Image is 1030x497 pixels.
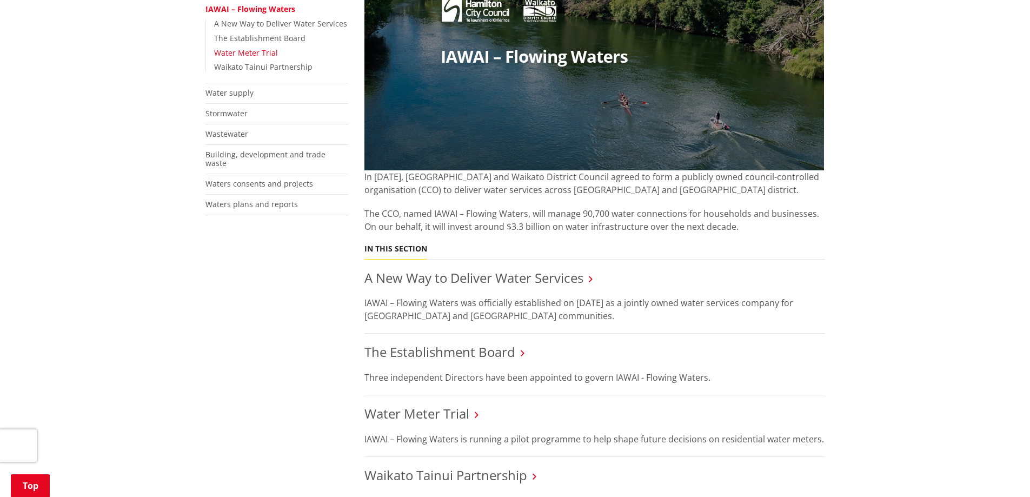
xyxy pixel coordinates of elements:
a: Waters consents and projects [205,178,313,189]
a: Top [11,474,50,497]
a: A New Way to Deliver Water Services [364,269,583,287]
iframe: Messenger Launcher [980,452,1019,491]
a: Water Meter Trial [364,405,469,422]
p: IAWAI – Flowing Waters is running a pilot programme to help shape future decisions on residential... [364,433,825,446]
p: IAWAI – Flowing Waters was officially established on [DATE] as a jointly owned water services com... [364,296,825,322]
a: The Establishment Board [214,33,305,43]
a: Water Meter Trial [214,48,278,58]
a: Waikato Tainui Partnership [364,466,527,484]
a: Wastewater [205,129,248,139]
a: Waters plans and reports [205,199,298,209]
p: In [DATE], [GEOGRAPHIC_DATA] and Waikato District Council agreed to form a publicly owned council... [364,170,825,196]
p: The CCO, named IAWAI – Flowing Waters, will manage 90,700 water connections for households and bu... [364,207,825,233]
h5: In this section [364,244,427,254]
a: IAWAI – Flowing Waters [205,4,295,14]
a: A New Way to Deliver Water Services [214,18,347,29]
a: The Establishment Board [364,343,515,361]
a: Building, development and trade waste [205,149,325,169]
a: Waikato Tainui Partnership [214,62,313,72]
a: Water supply [205,88,254,98]
a: Stormwater [205,108,248,118]
p: Three independent Directors have been appointed to govern IAWAI - Flowing Waters. [364,371,825,384]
